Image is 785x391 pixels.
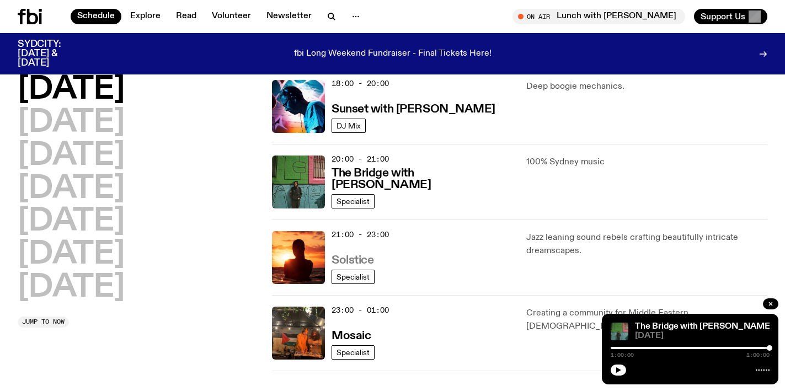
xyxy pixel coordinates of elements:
a: The Bridge with [PERSON_NAME] [635,322,773,331]
a: Read [169,9,203,24]
button: [DATE] [18,206,125,237]
p: Creating a community for Middle Eastern, [DEMOGRAPHIC_DATA], and African Culture. [526,307,767,333]
a: DJ Mix [332,119,366,133]
button: [DATE] [18,174,125,205]
button: On AirLunch with [PERSON_NAME] [512,9,685,24]
span: Jump to now [22,319,65,325]
img: A girl standing in the ocean as waist level, staring into the rise of the sun. [272,231,325,284]
span: 1:00:00 [611,352,634,358]
a: Schedule [71,9,121,24]
a: Newsletter [260,9,318,24]
a: Explore [124,9,167,24]
h3: SYDCITY: [DATE] & [DATE] [18,40,88,68]
span: 23:00 - 01:00 [332,305,389,315]
p: Deep boogie mechanics. [526,80,767,93]
span: Specialist [337,273,370,281]
p: Jazz leaning sound rebels crafting beautifully intricate dreamscapes. [526,231,767,258]
span: Specialist [337,197,370,206]
a: Specialist [332,270,375,284]
p: fbi Long Weekend Fundraiser - Final Tickets Here! [294,49,492,59]
button: [DATE] [18,108,125,138]
span: Support Us [701,12,745,22]
img: Tommy and Jono Playing at a fundraiser for Palestine [272,307,325,360]
h3: Sunset with [PERSON_NAME] [332,104,495,115]
span: 18:00 - 20:00 [332,78,389,89]
a: Sunset with [PERSON_NAME] [332,101,495,115]
a: Solstice [332,253,373,266]
span: DJ Mix [337,122,361,130]
button: Support Us [694,9,767,24]
a: Volunteer [205,9,258,24]
a: Mosaic [332,328,371,342]
button: [DATE] [18,272,125,303]
h3: Solstice [332,255,373,266]
span: 20:00 - 21:00 [332,154,389,164]
img: Simon Caldwell stands side on, looking downwards. He has headphones on. Behind him is a brightly ... [272,80,325,133]
img: Amelia Sparke is wearing a black hoodie and pants, leaning against a blue, green and pink wall wi... [272,156,325,208]
button: [DATE] [18,239,125,270]
span: [DATE] [635,332,770,340]
h3: The Bridge with [PERSON_NAME] [332,168,513,191]
a: Specialist [332,194,375,208]
p: 100% Sydney music [526,156,767,169]
button: [DATE] [18,141,125,172]
button: [DATE] [18,74,125,105]
a: The Bridge with [PERSON_NAME] [332,165,513,191]
span: 1:00:00 [746,352,770,358]
span: Specialist [337,349,370,357]
a: Specialist [332,345,375,360]
img: Amelia Sparke is wearing a black hoodie and pants, leaning against a blue, green and pink wall wi... [611,323,628,340]
h3: Mosaic [332,330,371,342]
button: Jump to now [18,317,69,328]
span: 21:00 - 23:00 [332,229,389,240]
